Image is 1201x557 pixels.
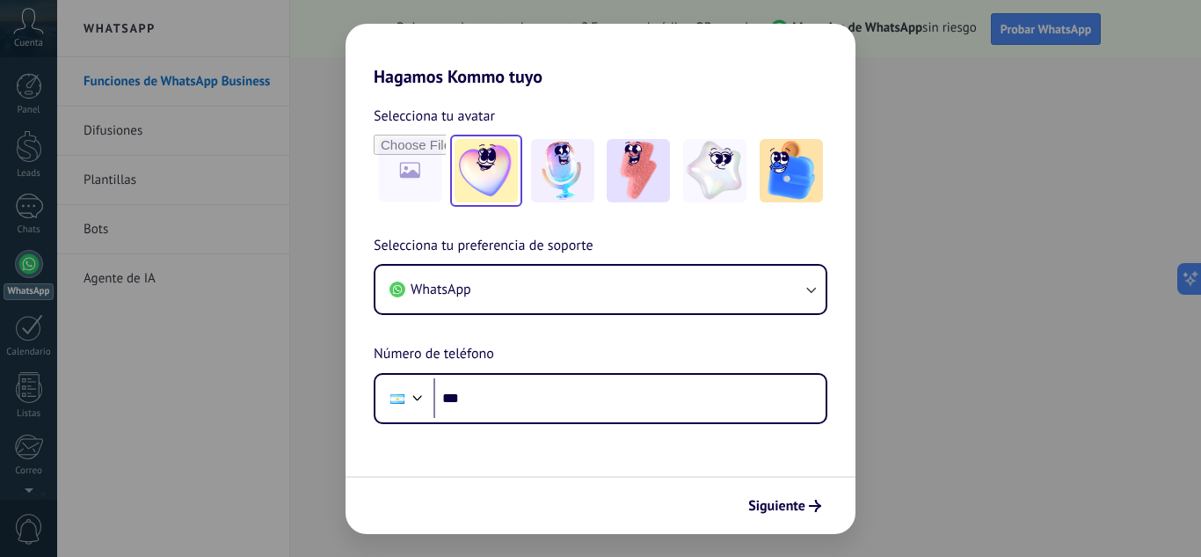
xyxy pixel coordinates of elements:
[374,105,495,128] span: Selecciona tu avatar
[374,343,494,366] span: Número de teléfono
[375,266,826,313] button: WhatsApp
[683,139,746,202] img: -4.jpeg
[760,139,823,202] img: -5.jpeg
[748,500,805,512] span: Siguiente
[381,380,414,417] div: Argentina: + 54
[455,139,518,202] img: -1.jpeg
[346,24,855,87] h2: Hagamos Kommo tuyo
[740,491,829,521] button: Siguiente
[411,281,471,298] span: WhatsApp
[374,235,593,258] span: Selecciona tu preferencia de soporte
[607,139,670,202] img: -3.jpeg
[531,139,594,202] img: -2.jpeg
